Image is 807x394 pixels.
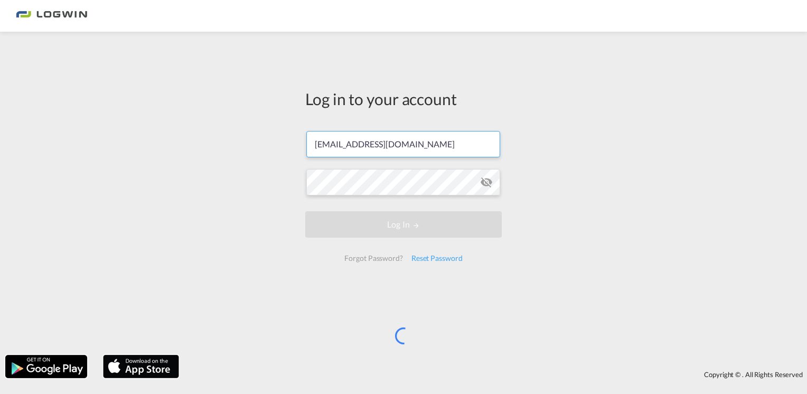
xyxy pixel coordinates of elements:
[306,131,500,157] input: Enter email/phone number
[407,249,467,268] div: Reset Password
[102,354,180,379] img: apple.png
[305,211,502,238] button: LOGIN
[480,176,493,189] md-icon: icon-eye-off
[184,365,807,383] div: Copyright © . All Rights Reserved
[340,249,407,268] div: Forgot Password?
[16,4,87,28] img: 2761ae10d95411efa20a1f5e0282d2d7.png
[305,88,502,110] div: Log in to your account
[4,354,88,379] img: google.png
